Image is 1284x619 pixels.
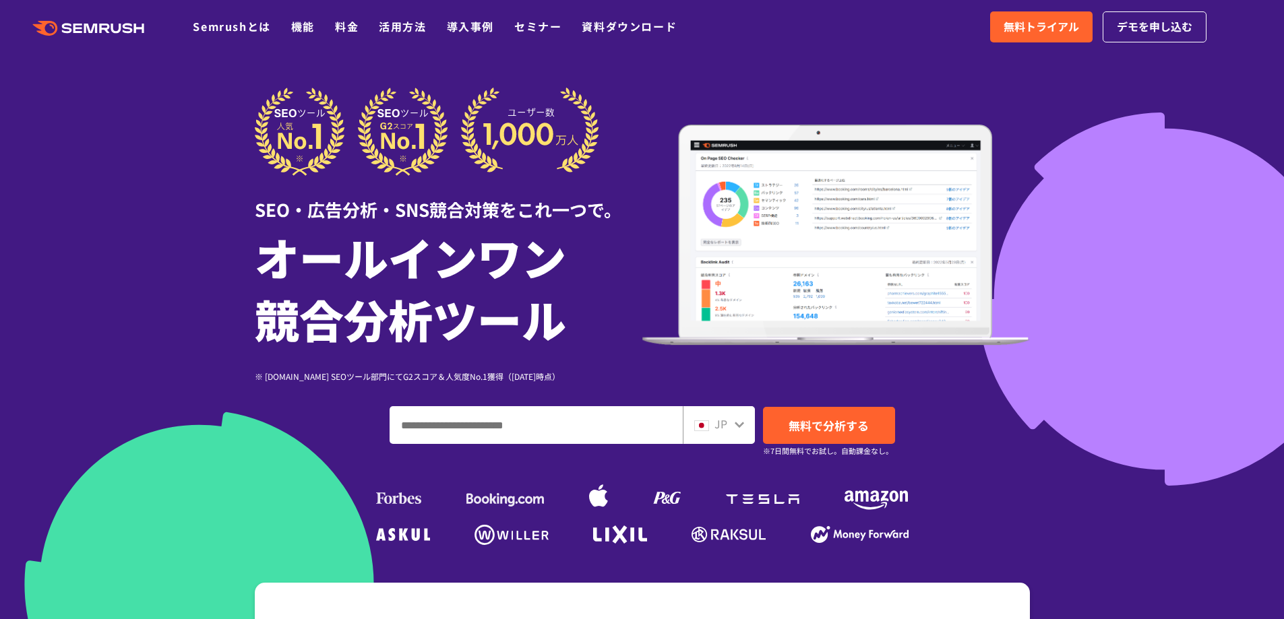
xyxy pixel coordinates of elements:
span: JP [714,416,727,432]
span: 無料で分析する [789,417,869,434]
a: デモを申し込む [1103,11,1206,42]
a: セミナー [514,18,561,34]
a: 料金 [335,18,359,34]
a: 無料トライアル [990,11,1093,42]
a: 機能 [291,18,315,34]
a: Semrushとは [193,18,270,34]
span: 無料トライアル [1004,18,1079,36]
a: 導入事例 [447,18,494,34]
a: 無料で分析する [763,407,895,444]
a: 資料ダウンロード [582,18,677,34]
div: SEO・広告分析・SNS競合対策をこれ一つで。 [255,176,642,222]
input: ドメイン、キーワードまたはURLを入力してください [390,407,682,443]
a: 活用方法 [379,18,426,34]
h1: オールインワン 競合分析ツール [255,226,642,350]
small: ※7日間無料でお試し。自動課金なし。 [763,445,893,457]
div: ※ [DOMAIN_NAME] SEOツール部門にてG2スコア＆人気度No.1獲得（[DATE]時点） [255,370,642,383]
span: デモを申し込む [1117,18,1192,36]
